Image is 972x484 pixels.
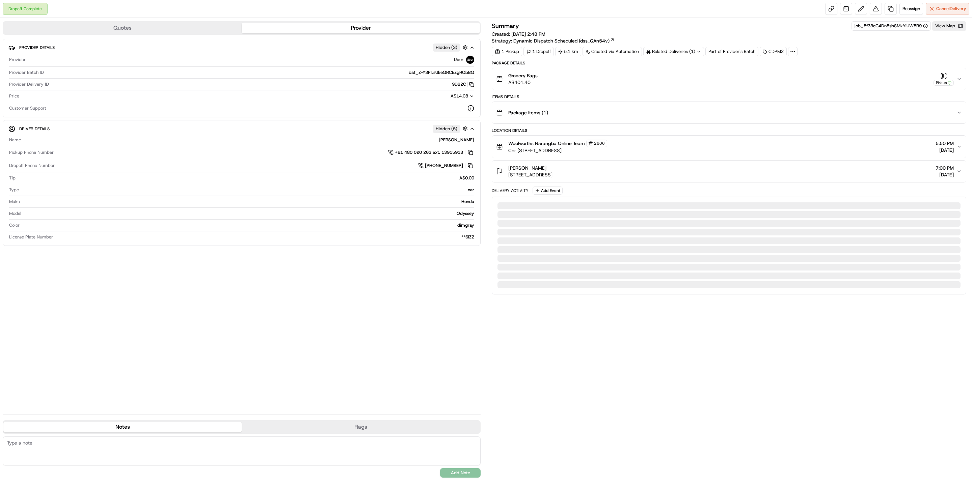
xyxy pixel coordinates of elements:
[436,126,457,132] span: Hidden ( 5 )
[936,140,954,147] span: 5:50 PM
[9,199,20,205] span: Make
[24,210,474,217] div: Odyssey
[523,47,554,56] div: 1 Dropoff
[418,162,474,169] a: [PHONE_NUMBER]
[9,234,53,240] span: License Plate Number
[388,149,474,156] a: +61 480 020 263 ext. 13915913
[9,81,49,87] span: Provider Delivery ID
[454,57,463,63] span: Uber
[926,3,969,15] button: CancelDelivery
[643,47,704,56] div: Related Deliveries (1)
[936,6,966,12] span: Cancel Delivery
[436,45,457,51] span: Hidden ( 3 )
[8,42,475,53] button: Provider DetailsHidden (3)
[452,81,474,87] button: 9DB2C
[932,21,966,31] button: View Map
[513,37,610,44] span: Dynamic Dispatch Scheduled (dss_QAn54v)
[936,165,954,171] span: 7:00 PM
[492,128,966,133] div: Location Details
[451,93,468,99] span: A$14.08
[508,147,607,154] span: Cnr [STREET_ADDRESS]
[594,141,605,146] span: 2606
[242,422,480,432] button: Flags
[9,222,20,228] span: Color
[9,93,19,99] span: Price
[22,187,474,193] div: car
[492,60,966,66] div: Package Details
[508,165,546,171] span: [PERSON_NAME]
[492,94,966,99] div: Items Details
[409,69,474,76] span: bat_Z-Y3PIJsUkeQRCEZgRQbBQ
[425,163,463,169] span: [PHONE_NUMBER]
[934,73,954,86] button: Pickup
[508,140,585,147] span: Woolworths Narangba Online Team
[9,137,21,143] span: Name
[934,80,954,86] div: Pickup
[492,68,966,90] button: Grocery BagsA$401.40Pickup
[855,23,928,29] button: job_5f33cC4Dn5sbSMkYiUW5R9
[9,57,26,63] span: Provider
[433,43,469,52] button: Hidden (3)
[492,37,615,44] div: Strategy:
[511,31,545,37] span: [DATE] 2:48 PM
[415,93,474,99] button: A$14.08
[936,147,954,153] span: [DATE]
[395,149,463,155] span: +61 480 020 263 ext. 13915913
[9,69,44,76] span: Provider Batch ID
[508,79,538,86] span: A$401.40
[19,45,55,50] span: Provider Details
[242,23,480,33] button: Provider
[492,188,529,193] div: Delivery Activity
[18,175,474,181] div: A$0.00
[508,171,552,178] span: [STREET_ADDRESS]
[492,23,519,29] h3: Summary
[508,72,538,79] span: Grocery Bags
[492,136,966,158] button: Woolworths Narangba Online Team2606Cnr [STREET_ADDRESS]5:50 PM[DATE]
[9,105,46,111] span: Customer Support
[492,47,522,56] div: 1 Pickup
[9,163,55,169] span: Dropoff Phone Number
[8,123,475,134] button: Driver DetailsHidden (5)
[19,126,50,132] span: Driver Details
[936,171,954,178] span: [DATE]
[9,149,54,155] span: Pickup Phone Number
[902,6,920,12] span: Reassign
[555,47,581,56] div: 5.1 km
[3,422,242,432] button: Notes
[513,37,615,44] a: Dynamic Dispatch Scheduled (dss_QAn54v)
[3,23,242,33] button: Quotes
[9,175,16,181] span: Tip
[466,56,474,64] img: uber-new-logo.jpeg
[583,47,642,56] a: Created via Automation
[760,47,787,56] div: CDPM2
[533,187,563,195] button: Add Event
[9,210,21,217] span: Model
[508,109,548,116] span: Package Items ( 1 )
[22,222,474,228] div: dimgray
[492,31,545,37] span: Created:
[433,124,469,133] button: Hidden (5)
[492,102,966,123] button: Package Items (1)
[23,199,474,205] div: Honda
[9,187,19,193] span: Type
[899,3,923,15] button: Reassign
[492,161,966,182] button: [PERSON_NAME][STREET_ADDRESS]7:00 PM[DATE]
[24,137,474,143] div: [PERSON_NAME]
